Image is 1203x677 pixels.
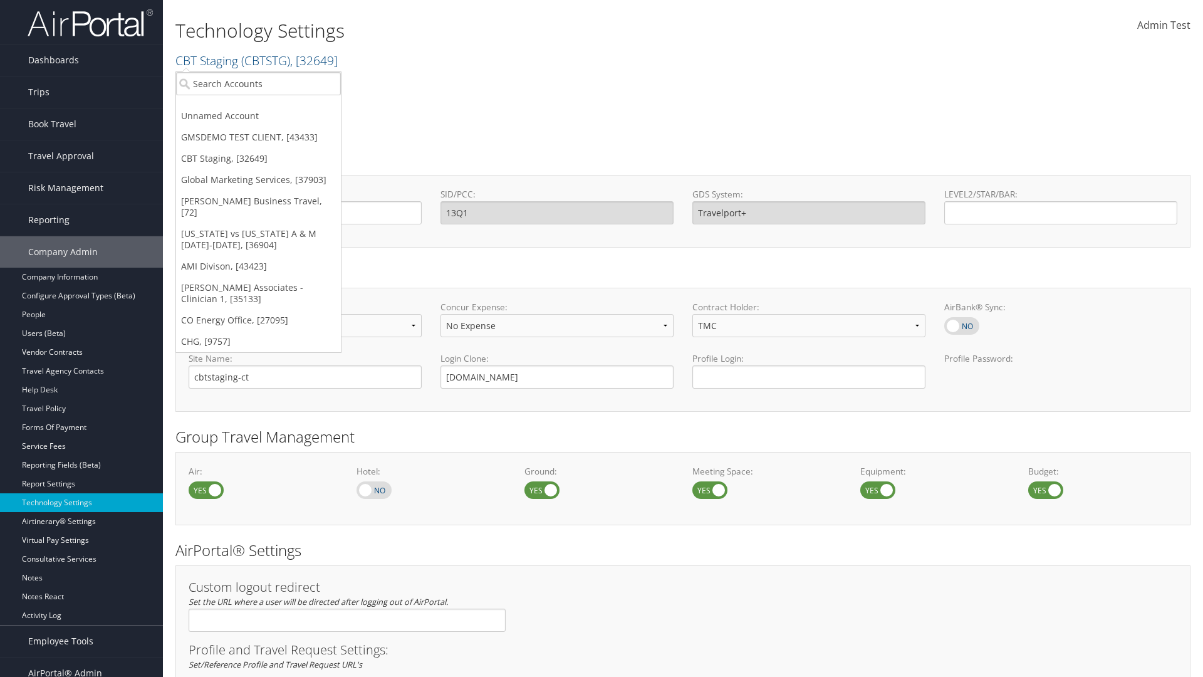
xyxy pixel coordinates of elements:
[176,191,341,223] a: [PERSON_NAME] Business Travel, [72]
[176,223,341,256] a: [US_STATE] vs [US_STATE] A & M [DATE]-[DATE], [36904]
[28,140,94,172] span: Travel Approval
[692,301,925,313] label: Contract Holder:
[1137,6,1190,45] a: Admin Test
[944,301,1177,313] label: AirBank® Sync:
[28,76,49,108] span: Trips
[28,108,76,140] span: Book Travel
[189,596,448,607] em: Set the URL where a user will be directed after logging out of AirPortal.
[28,626,93,657] span: Employee Tools
[176,148,341,169] a: CBT Staging, [32649]
[944,188,1177,201] label: LEVEL2/STAR/BAR:
[28,8,153,38] img: airportal-logo.png
[176,256,341,277] a: AMI Divison, [43423]
[176,310,341,331] a: CO Energy Office, [27095]
[692,188,925,201] label: GDS System:
[176,277,341,310] a: [PERSON_NAME] Associates - Clinician 1, [35133]
[176,331,341,352] a: CHG, [9757]
[189,659,362,670] em: Set/Reference Profile and Travel Request URL's
[175,149,1181,171] h2: GDS
[189,644,1177,656] h3: Profile and Travel Request Settings:
[692,465,841,478] label: Meeting Space:
[357,465,506,478] label: Hotel:
[440,352,674,365] label: Login Clone:
[290,52,338,69] span: , [ 32649 ]
[175,262,1190,283] h2: Online Booking Tool
[189,581,506,594] h3: Custom logout redirect
[189,352,422,365] label: Site Name:
[189,465,338,478] label: Air:
[28,172,103,204] span: Risk Management
[1137,18,1190,32] span: Admin Test
[692,352,925,388] label: Profile Login:
[944,352,1177,388] label: Profile Password:
[1028,465,1177,478] label: Budget:
[176,72,341,95] input: Search Accounts
[440,188,674,201] label: SID/PCC:
[860,465,1009,478] label: Equipment:
[28,236,98,268] span: Company Admin
[944,317,979,335] label: AirBank® Sync
[176,127,341,148] a: GMSDEMO TEST CLIENT, [43433]
[28,45,79,76] span: Dashboards
[176,169,341,191] a: Global Marketing Services, [37903]
[175,540,1190,561] h2: AirPortal® Settings
[241,52,290,69] span: ( CBTSTG )
[28,204,70,236] span: Reporting
[175,52,338,69] a: CBT Staging
[175,426,1190,448] h2: Group Travel Management
[176,105,341,127] a: Unnamed Account
[440,301,674,313] label: Concur Expense:
[524,465,674,478] label: Ground:
[692,365,925,389] input: Profile Login:
[175,18,852,44] h1: Technology Settings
